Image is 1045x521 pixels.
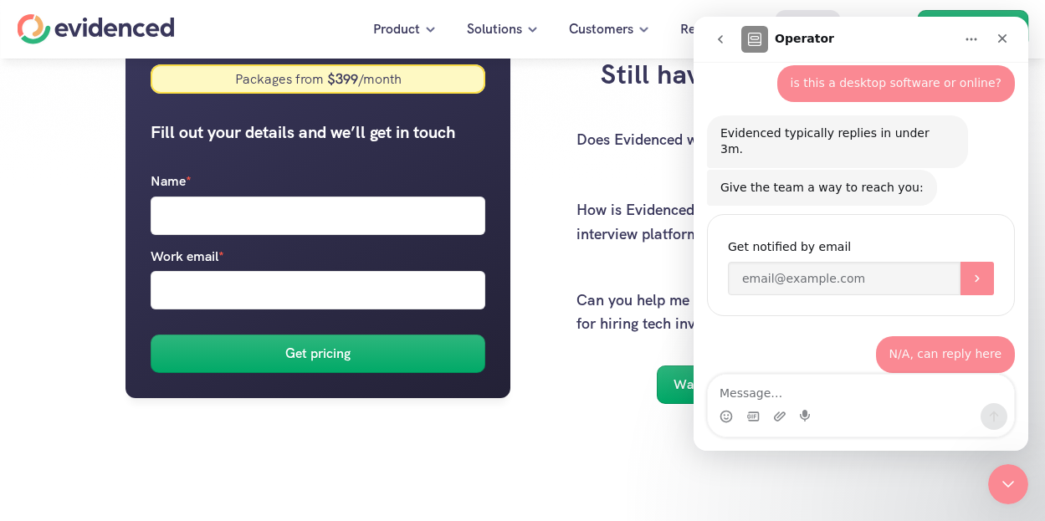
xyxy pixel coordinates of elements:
p: Does Evidenced work with my ATS? [576,128,836,152]
p: Watch a demo [674,374,760,396]
div: Packages from /month [234,70,401,88]
input: Work email* [151,271,485,309]
h3: Still have questions? [552,56,903,94]
input: Name* [151,197,485,235]
a: Book a demo [917,10,1028,49]
h5: Fill out your details and we’ll get in touch [151,119,485,146]
p: How is Evidenced different from other interview platforms? [576,198,836,247]
a: Sign In [846,10,911,49]
p: Customers [569,18,633,40]
p: Name [151,171,192,192]
p: Product [373,18,420,40]
p: Can you help me build a business case for hiring tech investment? [576,289,836,337]
iframe: Intercom live chat [988,464,1028,504]
p: Work email [151,246,224,268]
button: Get pricing [151,335,485,373]
p: Solutions [467,18,522,40]
iframe: Intercom live chat [694,17,1028,451]
a: Pricing [775,10,840,49]
a: Watch a demo [657,365,797,404]
p: Resources [680,18,740,40]
a: Home [17,14,174,44]
h6: Get pricing [285,344,351,365]
strong: $ 399 [323,70,357,88]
